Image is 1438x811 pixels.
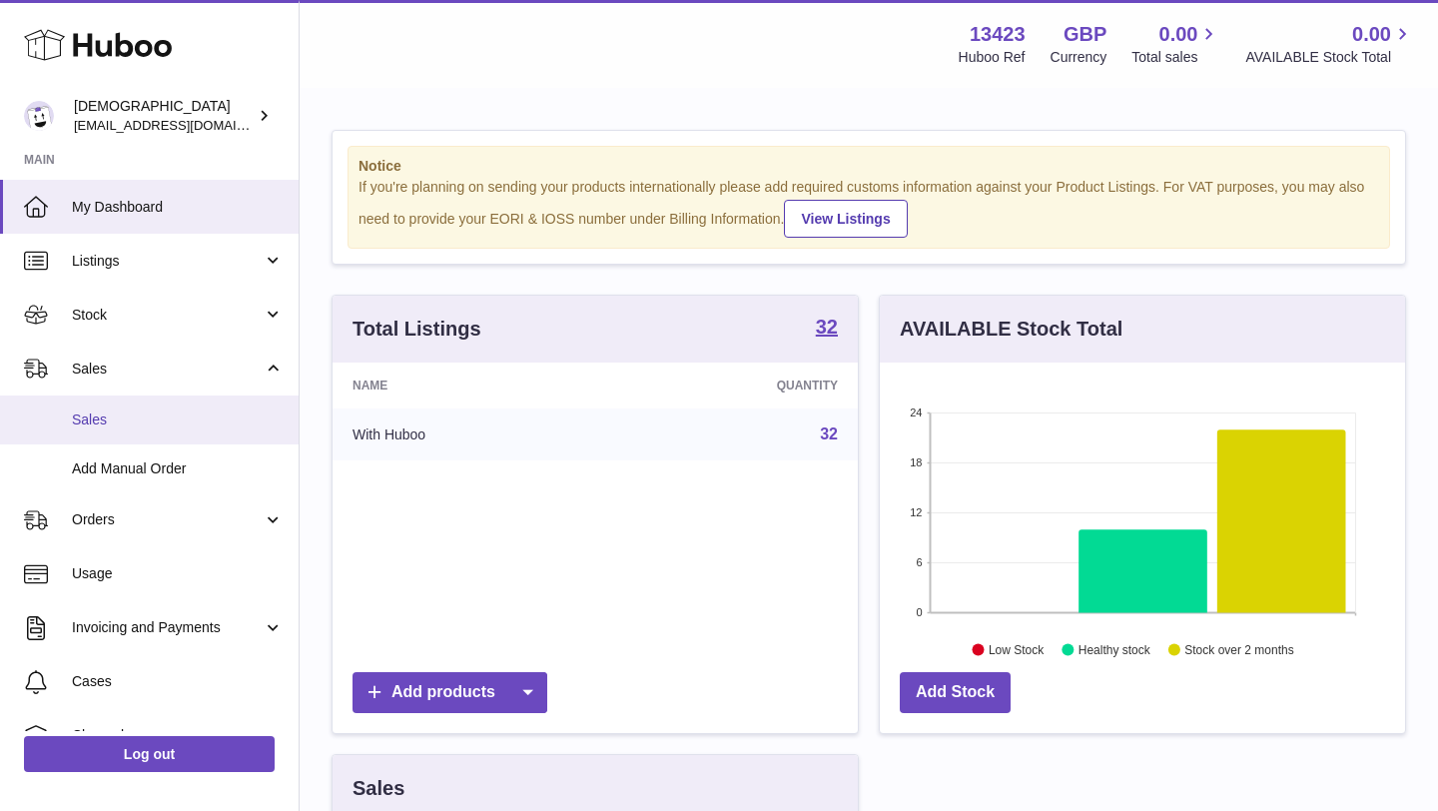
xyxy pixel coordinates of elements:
th: Quantity [609,363,858,408]
div: [DEMOGRAPHIC_DATA] [74,97,254,135]
div: Currency [1051,48,1107,67]
text: 0 [916,606,922,618]
a: View Listings [784,200,907,238]
span: Sales [72,360,263,379]
text: Stock over 2 months [1184,642,1293,656]
strong: Notice [359,157,1379,176]
a: 32 [820,425,838,442]
span: AVAILABLE Stock Total [1245,48,1414,67]
a: 32 [816,317,838,341]
span: Invoicing and Payments [72,618,263,637]
a: Log out [24,736,275,772]
text: 12 [910,506,922,518]
div: If you're planning on sending your products internationally please add required customs informati... [359,178,1379,238]
a: 0.00 AVAILABLE Stock Total [1245,21,1414,67]
span: Cases [72,672,284,691]
h3: Total Listings [353,316,481,343]
td: With Huboo [333,408,609,460]
text: Low Stock [989,642,1045,656]
text: 24 [910,406,922,418]
div: Huboo Ref [959,48,1026,67]
span: [EMAIL_ADDRESS][DOMAIN_NAME] [74,117,294,133]
span: Orders [72,510,263,529]
h3: AVAILABLE Stock Total [900,316,1122,343]
span: My Dashboard [72,198,284,217]
a: 0.00 Total sales [1131,21,1220,67]
span: Sales [72,410,284,429]
span: Add Manual Order [72,459,284,478]
span: 0.00 [1352,21,1391,48]
strong: GBP [1064,21,1106,48]
text: 18 [910,456,922,468]
strong: 32 [816,317,838,337]
span: 0.00 [1159,21,1198,48]
a: Add products [353,672,547,713]
span: Total sales [1131,48,1220,67]
span: Usage [72,564,284,583]
span: Channels [72,726,284,745]
span: Stock [72,306,263,325]
img: olgazyuz@outlook.com [24,101,54,131]
text: Healthy stock [1078,642,1151,656]
span: Listings [72,252,263,271]
strong: 13423 [970,21,1026,48]
h3: Sales [353,775,404,802]
th: Name [333,363,609,408]
text: 6 [916,556,922,568]
a: Add Stock [900,672,1011,713]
